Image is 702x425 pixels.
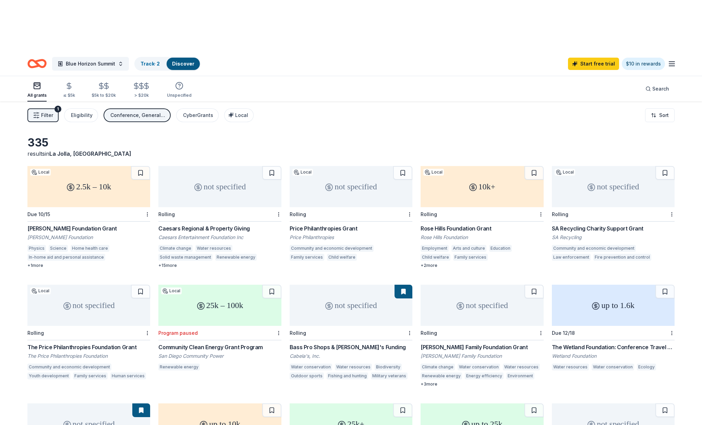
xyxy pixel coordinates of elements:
a: not specifiedRollingBass Pro Shops & [PERSON_NAME]'s FundingCabela's, Inc.Water conservationWater... [290,285,412,381]
button: Sort [645,108,675,122]
div: Eligibility [71,111,93,119]
a: Track· 2 [141,61,160,67]
div: Community and economic development [552,245,636,252]
div: Climate change [158,245,193,252]
div: Local [161,287,182,294]
span: Filter [41,111,53,119]
div: Climate change [421,364,455,370]
div: Rose Hills Foundation [421,234,543,241]
button: Track· 2Discover [134,57,201,71]
div: STEM education [108,254,144,261]
button: $5k to $20k [92,79,116,102]
div: Water resources [195,245,232,252]
div: Renewable energy [158,364,200,370]
div: Local [292,169,313,176]
a: not specifiedRollingCaesars Regional & Property GivingCaesars Entertainment Foundation IncClimate... [158,166,281,268]
div: Renewable energy [421,373,462,379]
div: Caesars Entertainment Foundation Inc [158,234,281,241]
div: 1 [55,106,61,113]
div: Local [423,169,444,176]
div: Human services [110,373,146,379]
div: Water conservation [290,364,332,370]
div: Physics [27,245,46,252]
button: Conference, General operations [104,108,171,122]
a: up to 1.6kDue 12/18The Wetland Foundation: Conference Travel Grant (Type 1 & 2)Wetland Foundation... [552,285,675,373]
div: not specified [421,285,543,326]
div: Outdoor sports [290,373,324,379]
a: not specifiedLocalRollingSA Recycling Charity Support GrantSA RecyclingCommunity and economic dev... [552,166,675,263]
div: Employment [421,245,449,252]
div: Family services [73,373,108,379]
div: Environment [506,373,534,379]
div: The Price Philanthropies Foundation [27,353,150,359]
div: SA Recycling [552,234,675,241]
div: + 1 more [27,263,150,268]
div: Price Philanthropies [290,234,412,241]
div: Unspecified [167,93,192,98]
div: All grants [27,93,47,98]
div: not specified [158,166,281,207]
div: Cabela's, Inc. [290,353,412,359]
div: Rolling [421,211,437,217]
button: Filter1 [27,108,59,122]
div: [PERSON_NAME] Family Foundation Grant [421,343,543,351]
div: 335 [27,136,150,150]
button: CyberGrants [176,108,219,122]
div: Rolling [552,211,568,217]
div: 10k+ [421,166,543,207]
div: SA Recycling Charity Support Grant [552,224,675,233]
button: All grants [27,79,47,102]
div: The Wetland Foundation: Conference Travel Grant (Type 1 & 2) [552,343,675,351]
div: Local [30,287,51,294]
div: Arts and culture [451,245,486,252]
div: Community and economic development [27,364,111,370]
a: not specifiedRolling[PERSON_NAME] Family Foundation Grant[PERSON_NAME] Family FoundationClimate c... [421,285,543,387]
div: Rolling [27,330,44,336]
div: Caesars Regional & Property Giving [158,224,281,233]
div: > $20k [132,93,150,98]
div: results [27,150,150,158]
div: Family services [290,254,324,261]
div: Law enforcement [552,254,591,261]
div: Family services [453,254,488,261]
div: + 3 more [421,381,543,387]
span: Sort [659,111,669,119]
div: + 15 more [158,263,281,268]
div: [PERSON_NAME] Foundation [27,234,150,241]
div: Due 12/18 [552,330,575,336]
span: in [45,150,131,157]
div: Child welfare [421,254,450,261]
div: Energy efficiency [465,373,504,379]
span: La Jolla, [GEOGRAPHIC_DATA] [49,150,131,157]
div: Rolling [421,330,437,336]
button: Search [640,82,675,96]
div: Water resources [503,364,540,370]
a: Home [27,56,47,72]
div: San Diego Community Power [158,353,281,359]
div: Youth development [27,373,70,379]
div: Water resources [552,364,589,370]
a: 10k+LocalRollingRose Hills Foundation GrantRose Hills FoundationEmploymentArts and cultureEducati... [421,166,543,268]
div: Wetland Foundation [552,353,675,359]
div: Home health care [71,245,109,252]
div: not specified [290,166,412,207]
div: Fishing and hunting [327,373,368,379]
div: Rose Hills Foundation Grant [421,224,543,233]
button: Eligibility [64,108,98,122]
div: not specified [290,285,412,326]
div: Bass Pro Shops & [PERSON_NAME]'s Funding [290,343,412,351]
div: Ecology [637,364,656,370]
span: Search [652,85,669,93]
div: [PERSON_NAME] Family Foundation [421,353,543,359]
div: Fire prevention and control [593,254,651,261]
a: Start free trial [568,58,619,70]
div: Child welfare [327,254,357,261]
span: Blue Horizon Summit [66,60,115,68]
a: not specifiedLocalRollingPrice Philanthropies GrantPrice PhilanthropiesCommunity and economic dev... [290,166,412,263]
span: Local [235,112,248,118]
div: Community Clean Energy Grant Program [158,343,281,351]
div: CyberGrants [183,111,213,119]
div: Water resources [335,364,372,370]
div: + 2 more [421,263,543,268]
div: Community and economic development [290,245,374,252]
